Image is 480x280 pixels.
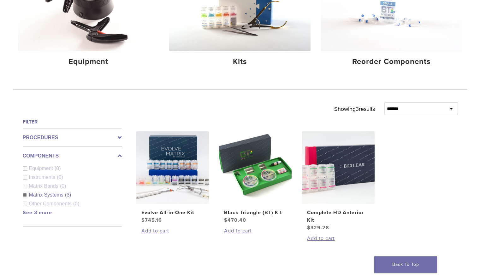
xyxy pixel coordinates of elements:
span: (0) [55,166,61,171]
h2: Complete HD Anterior Kit [307,209,370,224]
p: Showing results [334,102,375,116]
a: Add to cart: “Evolve All-in-One Kit” [141,227,204,235]
a: Complete HD Anterior KitComplete HD Anterior Kit $329.28 [302,131,375,231]
span: $ [224,217,228,223]
h2: Black Triangle (BT) Kit [224,209,287,216]
img: Evolve All-in-One Kit [136,131,209,204]
span: Instruments [29,174,57,180]
a: See 3 more [23,209,52,216]
a: Back To Top [374,256,437,273]
span: Matrix Bands [29,183,60,189]
h4: Equipment [23,56,154,67]
h4: Reorder Components [326,56,457,67]
h4: Filter [23,118,122,126]
a: Evolve All-in-One KitEvolve All-in-One Kit $745.16 [136,131,210,224]
img: Complete HD Anterior Kit [302,131,375,204]
span: Matrix Systems [29,192,65,197]
span: Equipment [29,166,55,171]
span: (0) [57,174,63,180]
bdi: 470.40 [224,217,246,223]
span: $ [307,225,311,231]
a: Add to cart: “Complete HD Anterior Kit” [307,235,370,242]
bdi: 329.28 [307,225,329,231]
label: Procedures [23,134,122,141]
bdi: 745.16 [141,217,162,223]
h2: Evolve All-in-One Kit [141,209,204,216]
span: $ [141,217,145,223]
label: Components [23,152,122,160]
span: (0) [60,183,66,189]
span: Other Components [29,201,73,206]
span: (3) [65,192,71,197]
h4: Kits [174,56,305,67]
a: Add to cart: “Black Triangle (BT) Kit” [224,227,287,235]
span: 3 [356,106,359,112]
a: Black Triangle (BT) KitBlack Triangle (BT) Kit $470.40 [219,131,292,224]
img: Black Triangle (BT) Kit [219,131,292,204]
span: (0) [73,201,80,206]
